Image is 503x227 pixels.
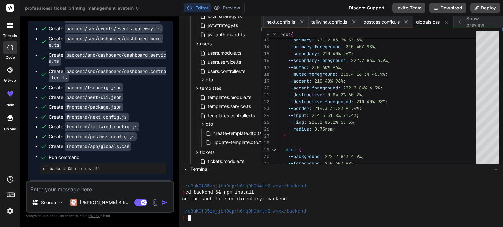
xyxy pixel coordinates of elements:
[346,44,354,50] span: 210
[343,51,351,57] span: 96%
[261,105,269,112] div: 23
[49,104,123,110] div: Create
[356,99,364,105] span: 210
[49,123,139,130] div: Create
[4,78,16,83] label: GitHub
[288,85,341,91] span: --accent-foreground:
[261,43,269,50] div: 14
[335,78,343,84] span: 96%
[261,139,269,146] div: 28
[182,196,287,202] span: cd: no such file or directory: backend
[288,78,312,84] span: --accent:
[494,166,498,172] span: −
[261,98,269,105] div: 22
[207,58,242,66] span: users.service.ts
[65,83,123,92] code: backend/tsconfig.json
[151,199,159,206] img: attachment
[330,105,343,111] span: 31.8%
[362,154,364,159] span: ;
[311,19,347,25] span: tailwind.config.js
[288,160,322,166] span: --foreground:
[65,93,123,102] code: backend/nest-cli.json
[327,112,341,118] span: 31.8%
[261,78,269,85] div: 19
[261,31,269,38] span: 6
[70,199,77,206] img: Claude 4 Sonnet
[429,3,466,13] button: Download
[333,51,341,57] span: 40%
[65,122,139,131] code: frontend/tailwind.config.js
[206,121,213,127] span: dto
[49,94,123,101] div: Create
[372,71,385,77] span: 46.9%
[261,50,269,57] div: 15
[65,113,129,121] code: frontend/next.config.js
[261,91,269,98] div: 21
[6,55,15,60] label: code
[182,189,185,196] span: ❯
[207,49,242,57] span: users.module.ts
[466,15,498,28] span: Show preview
[354,160,356,166] span: ;
[333,37,346,43] span: 83.2%
[49,84,123,91] div: Create
[49,143,131,150] div: Create
[266,19,295,25] span: next.config.js
[207,93,252,101] span: templates.module.ts
[49,51,166,66] code: backend/src/dashboard/dashboard.service.ts
[416,19,440,25] span: globals.css
[288,57,348,63] span: --secondary-foreground:
[65,103,123,111] code: frontend/package.json
[388,57,390,63] span: ;
[207,31,245,39] span: jwt-auth.guard.ts
[182,208,306,215] span: ~/u3uk0f35zsjjbn9cprh6fq9h0p4tm2-wnxx/backend
[80,199,128,206] p: [PERSON_NAME] 4 S..
[470,3,500,13] button: Deploy
[333,64,341,70] span: 96%
[367,57,375,63] span: 84%
[49,35,166,48] div: Create
[49,67,166,82] code: backend/src/dashboard/dashboard.controller.ts
[207,67,246,75] span: users.controller.ts
[49,52,166,65] div: Create
[190,166,208,172] span: Terminal
[367,44,375,50] span: 98%
[346,160,354,166] span: 98%
[261,153,269,160] div: 30
[261,126,269,133] div: 26
[322,64,330,70] span: 40%
[385,71,388,77] span: ;
[309,119,322,125] span: 221.2
[200,85,221,91] span: templates
[49,16,160,22] div: Create
[26,213,174,219] p: Always double-check its answers. Your in Bind
[185,189,254,196] span: cd backend && npm install
[261,37,269,43] div: 13
[351,154,362,159] span: 4.9%
[43,166,163,171] pre: cd backend && npm install
[356,112,359,118] span: ;
[288,154,322,159] span: --background:
[356,71,369,77] span: 16.3%
[207,12,242,20] span: local.strategy.ts
[288,71,338,77] span: --muted-foreground:
[362,92,364,98] span: ;
[49,133,137,140] div: Create
[65,142,131,151] code: frontend/app/globals.css
[261,112,269,119] div: 24
[49,154,166,161] span: Run command
[182,215,185,221] span: ❯
[327,92,330,98] span: 0
[343,78,346,84] span: ;
[49,114,129,120] div: Create
[206,76,213,83] span: dto
[351,51,354,57] span: ;
[375,44,377,50] span: ;
[288,64,309,70] span: --muted:
[88,214,100,218] span: privacy
[41,199,56,206] p: Source
[200,149,214,155] span: tickets
[288,44,343,50] span: --primary-foreground:
[312,112,325,118] span: 214.3
[207,103,251,110] span: templates.service.ts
